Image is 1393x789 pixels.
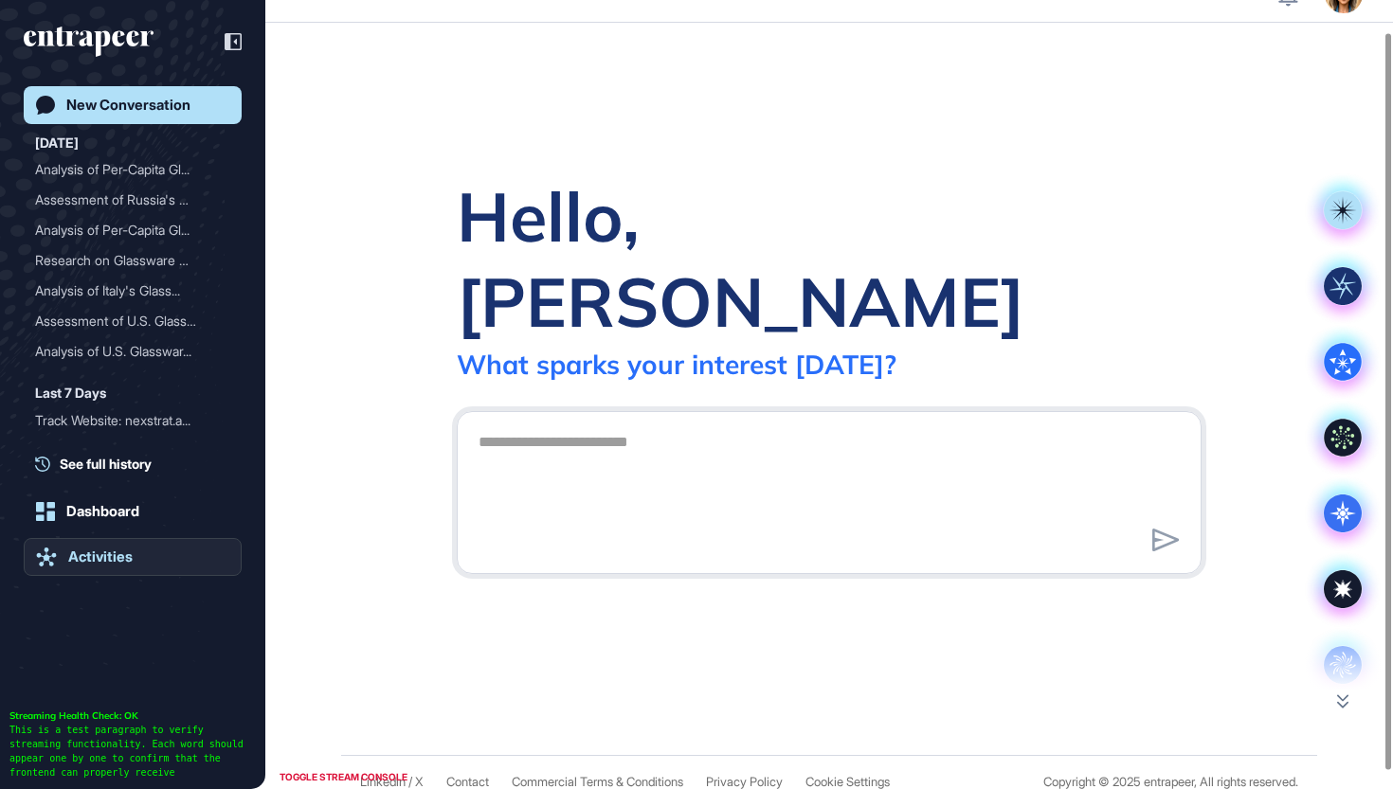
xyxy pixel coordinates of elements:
div: New Conversation [66,97,190,114]
div: Last 7 Days [35,382,106,404]
a: Activities [24,538,242,576]
a: New Conversation [24,86,242,124]
div: Analysis of Italy's Glass... [35,276,215,306]
div: Assessment of Russia's Glassware Market: Consumption, Local Production vs. Imports, and Şişecam's... [35,185,230,215]
div: Research on Glassware Mar... [35,245,215,276]
a: Privacy Policy [706,775,783,789]
div: Track Website: nexstrat.ai [35,405,230,436]
a: Cookie Settings [805,775,890,789]
div: Analysis of U.S. Glasswar... [35,336,215,367]
div: Analysis of Per-Capita Gl... [35,154,215,185]
div: entrapeer-logo [24,27,154,57]
span: See full history [60,454,152,474]
a: X [415,775,424,789]
div: Analysis of Per-Capita Glassware Consumption and Market Dynamics in Poland: Focus on Şişecam's Co... [35,154,230,185]
div: Assessment of U.S. Glassw... [35,306,215,336]
a: See full history [35,454,242,474]
div: Analysis of Per-Capita Glassware Consumption and Market Dynamics in Saudi Arabia [35,215,230,245]
div: Dashboard [66,503,139,520]
div: [DATE] [35,132,79,154]
div: What sparks your interest [DATE]? [457,348,896,381]
span: Contact [446,775,489,789]
div: Assessment of Russia's Gl... [35,185,215,215]
div: Assessment of U.S. Glassware Market: Consumption Trends, Import Dynamics, and Şişecam's Competiti... [35,306,230,336]
div: Activities [68,548,133,565]
div: Track Website: nexstrat.a... [35,405,215,436]
a: Dashboard [24,493,242,530]
div: Hello, [PERSON_NAME] [457,173,1202,344]
div: Investigation of AI-Powered Employee Skill Assessment Solutions for Technical Competencies in Turkey [35,436,230,466]
div: Analysis of Italy's Glassware Consumption, Production Dynamics, and Şişecam's Competitive Advantages [35,276,230,306]
div: Research on Glassware Market in the UAE: Consumption Patterns, Import Dependency, and Competitive... [35,245,230,276]
div: Copyright © 2025 entrapeer, All rights reserved. [1043,775,1298,789]
a: Commercial Terms & Conditions [512,775,683,789]
div: Analysis of Per-Capita Gl... [35,215,215,245]
div: Investigation of AI-Power... [35,436,215,466]
div: Analysis of U.S. Glassware Imports (HS Code 70.13): Opportunities for Şişecam in Premium and Priv... [35,336,230,367]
